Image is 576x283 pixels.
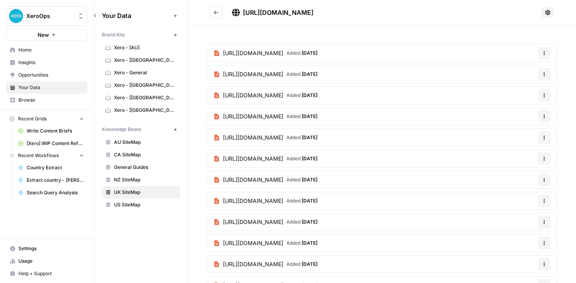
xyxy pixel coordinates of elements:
span: [DATE] [302,113,317,119]
span: Xero - [[GEOGRAPHIC_DATA]] [114,57,176,64]
button: New [6,29,87,41]
a: AU SiteMap [102,136,180,149]
span: Added [286,176,317,183]
span: [URL][DOMAIN_NAME] [243,9,313,16]
span: Added [286,197,317,204]
span: Added [286,113,317,120]
a: Country Extract [14,161,87,174]
span: [DATE] [302,156,317,161]
span: [URL][DOMAIN_NAME] [223,260,283,268]
a: Home [6,44,87,56]
a: Extract country - [PERSON_NAME] [14,174,87,186]
span: Home [18,47,84,54]
a: Xero - [AU] [102,41,180,54]
span: Added [286,261,317,268]
span: [DATE] [302,71,317,77]
span: [URL][DOMAIN_NAME] [223,49,283,57]
span: [URL][DOMAIN_NAME] [223,155,283,163]
span: [URL][DOMAIN_NAME] [223,70,283,78]
a: [URL][DOMAIN_NAME]Added [DATE] [207,108,324,125]
span: Xero - [[GEOGRAPHIC_DATA]] [114,94,176,101]
a: [URL][DOMAIN_NAME]Added [DATE] [207,45,324,62]
span: US SiteMap [114,201,176,208]
span: [DATE] [302,50,317,56]
span: AU SiteMap [114,139,176,146]
a: [URL][DOMAIN_NAME]Added [DATE] [207,129,324,146]
a: General Guides [102,161,180,174]
a: Xero - [[GEOGRAPHIC_DATA]] [102,104,180,116]
span: Country Extract [27,164,84,171]
span: General Guides [114,164,176,171]
span: XeroOps [26,12,74,20]
span: [URL][DOMAIN_NAME] [223,218,283,226]
a: Usage [6,255,87,267]
span: [URL][DOMAIN_NAME] [223,239,283,247]
a: Write Content Briefs [14,125,87,137]
a: [URL][DOMAIN_NAME]Added [DATE] [207,235,324,252]
a: [Xero] WIP Content Refresh [14,137,87,150]
span: Added [286,71,317,78]
span: Write Content Briefs [27,127,84,134]
span: [URL][DOMAIN_NAME] [223,91,283,99]
img: XeroOps Logo [9,9,23,23]
span: Your Data [102,11,170,20]
button: Go back [210,6,223,19]
span: Knowledge Bases [102,126,141,133]
a: US SiteMap [102,199,180,211]
span: Added [286,240,317,247]
span: Settings [18,245,84,252]
a: [URL][DOMAIN_NAME]Added [DATE] [207,66,324,83]
span: Added [286,92,317,99]
span: [DATE] [302,219,317,225]
a: NZ SiteMap [102,174,180,186]
span: Extract country - [PERSON_NAME] [27,177,84,184]
span: Added [286,50,317,57]
a: Search Query Analysis [14,186,87,199]
a: Xero - [[GEOGRAPHIC_DATA]] [102,91,180,104]
a: Browse [6,94,87,106]
span: Xero - [[GEOGRAPHIC_DATA]] [114,107,176,114]
a: [URL][DOMAIN_NAME]Added [DATE] [207,192,324,210]
span: CA SiteMap [114,151,176,158]
span: Your Data [18,84,84,91]
button: Help + Support [6,267,87,280]
a: Settings [6,242,87,255]
a: CA SiteMap [102,149,180,161]
span: [DATE] [302,198,317,204]
button: Recent Grids [6,113,87,125]
a: [URL][DOMAIN_NAME]Added [DATE] [207,256,324,273]
span: Recent Grids [18,115,47,122]
span: [DATE] [302,92,317,98]
span: Brand Kits [102,31,125,38]
a: [URL][DOMAIN_NAME]Added [DATE] [207,171,324,188]
span: Added [286,134,317,141]
a: UK SiteMap [102,186,180,199]
span: Usage [18,258,84,265]
span: Help + Support [18,270,84,277]
span: Opportunities [18,72,84,79]
span: Added [286,219,317,226]
span: [URL][DOMAIN_NAME] [223,113,283,120]
span: [DATE] [302,134,317,140]
a: Insights [6,56,87,69]
a: Xero - [[GEOGRAPHIC_DATA]] [102,79,180,91]
button: Workspace: XeroOps [6,6,87,26]
span: UK SiteMap [114,189,176,196]
span: NZ SiteMap [114,176,176,183]
span: Xero - General [114,69,176,76]
span: [Xero] WIP Content Refresh [27,140,84,147]
span: Browse [18,97,84,104]
span: Xero - [AU] [114,44,176,51]
span: Xero - [[GEOGRAPHIC_DATA]] [114,82,176,89]
span: [URL][DOMAIN_NAME] [223,197,283,205]
a: Xero - General [102,66,180,79]
a: [URL][DOMAIN_NAME]Added [DATE] [207,150,324,167]
button: Recent Workflows [6,150,87,161]
span: Recent Workflows [18,152,59,159]
a: Opportunities [6,69,87,81]
a: Your Data [6,81,87,94]
a: [URL][DOMAIN_NAME]Added [DATE] [207,213,324,231]
span: [DATE] [302,240,317,246]
span: Added [286,155,317,162]
span: [DATE] [302,261,317,267]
